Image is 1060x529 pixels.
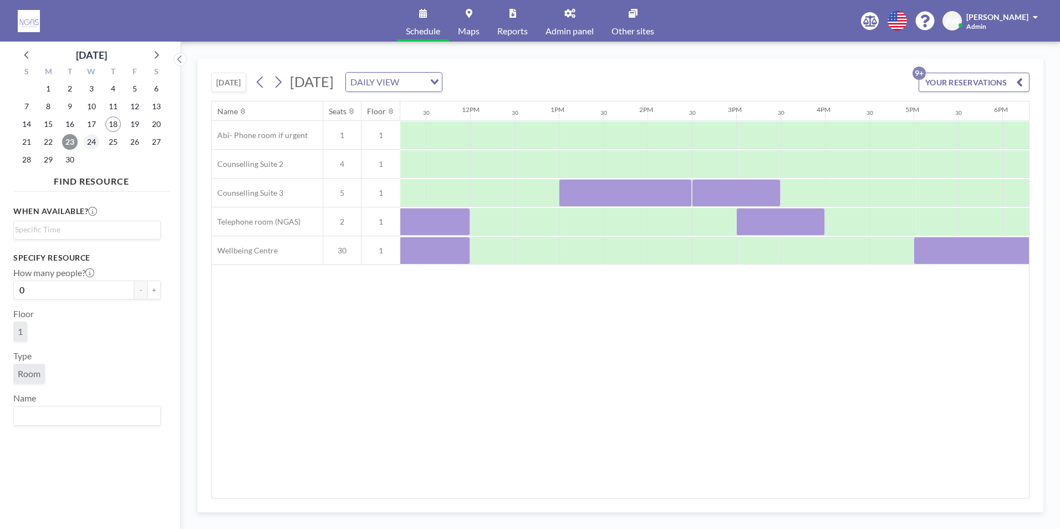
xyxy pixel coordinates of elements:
[348,75,401,89] span: DAILY VIEW
[611,27,654,35] span: Other sites
[84,116,99,132] span: Wednesday, September 17, 2025
[127,116,142,132] span: Friday, September 19, 2025
[13,393,36,404] label: Name
[329,106,346,116] div: Seats
[62,152,78,167] span: Tuesday, September 30, 2025
[728,105,742,114] div: 3PM
[323,130,361,140] span: 1
[19,116,34,132] span: Sunday, September 14, 2025
[778,109,784,116] div: 30
[145,65,167,80] div: S
[124,65,145,80] div: F
[994,105,1008,114] div: 6PM
[19,134,34,150] span: Sunday, September 21, 2025
[323,188,361,198] span: 5
[84,81,99,96] span: Wednesday, September 3, 2025
[38,65,59,80] div: M
[212,130,308,140] span: Abi- Phone room if urgent
[212,246,278,256] span: Wellbeing Centre
[105,116,121,132] span: Thursday, September 18, 2025
[40,152,56,167] span: Monday, September 29, 2025
[217,106,238,116] div: Name
[76,47,107,63] div: [DATE]
[40,116,56,132] span: Monday, September 15, 2025
[639,105,653,114] div: 2PM
[13,171,170,187] h4: FIND RESOURCE
[40,81,56,96] span: Monday, September 1, 2025
[423,109,430,116] div: 30
[84,99,99,114] span: Wednesday, September 10, 2025
[919,73,1030,92] button: YOUR RESERVATIONS9+
[18,368,40,379] span: Room
[290,73,334,90] span: [DATE]
[105,81,121,96] span: Thursday, September 4, 2025
[211,73,246,92] button: [DATE]
[14,221,160,238] div: Search for option
[966,22,986,30] span: Admin
[361,130,400,140] span: 1
[62,81,78,96] span: Tuesday, September 2, 2025
[817,105,830,114] div: 4PM
[512,109,518,116] div: 30
[62,99,78,114] span: Tuesday, September 9, 2025
[551,105,564,114] div: 1PM
[18,10,40,32] img: organization-logo
[81,65,103,80] div: W
[212,217,300,227] span: Telephone room (NGAS)
[149,81,164,96] span: Saturday, September 6, 2025
[105,99,121,114] span: Thursday, September 11, 2025
[323,159,361,169] span: 4
[458,27,480,35] span: Maps
[600,109,607,116] div: 30
[546,27,594,35] span: Admin panel
[13,308,34,319] label: Floor
[40,134,56,150] span: Monday, September 22, 2025
[966,12,1028,22] span: [PERSON_NAME]
[105,134,121,150] span: Thursday, September 25, 2025
[905,105,919,114] div: 5PM
[102,65,124,80] div: T
[212,159,283,169] span: Counselling Suite 2
[361,188,400,198] span: 1
[127,81,142,96] span: Friday, September 5, 2025
[367,106,386,116] div: Floor
[15,223,154,236] input: Search for option
[149,134,164,150] span: Saturday, September 27, 2025
[62,116,78,132] span: Tuesday, September 16, 2025
[15,409,154,423] input: Search for option
[19,152,34,167] span: Sunday, September 28, 2025
[127,99,142,114] span: Friday, September 12, 2025
[212,188,283,198] span: Counselling Suite 3
[946,16,959,26] span: AW
[62,134,78,150] span: Tuesday, September 23, 2025
[323,217,361,227] span: 2
[40,99,56,114] span: Monday, September 8, 2025
[323,246,361,256] span: 30
[361,246,400,256] span: 1
[13,350,32,362] label: Type
[14,406,160,425] div: Search for option
[134,281,147,299] button: -
[361,159,400,169] span: 1
[149,99,164,114] span: Saturday, September 13, 2025
[59,65,81,80] div: T
[13,267,94,278] label: How many people?
[955,109,962,116] div: 30
[867,109,873,116] div: 30
[19,99,34,114] span: Sunday, September 7, 2025
[361,217,400,227] span: 1
[497,27,528,35] span: Reports
[689,109,696,116] div: 30
[406,27,440,35] span: Schedule
[402,75,424,89] input: Search for option
[127,134,142,150] span: Friday, September 26, 2025
[913,67,926,80] p: 9+
[147,281,161,299] button: +
[84,134,99,150] span: Wednesday, September 24, 2025
[462,105,480,114] div: 12PM
[149,116,164,132] span: Saturday, September 20, 2025
[13,253,161,263] h3: Specify resource
[16,65,38,80] div: S
[18,326,23,337] span: 1
[346,73,442,91] div: Search for option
